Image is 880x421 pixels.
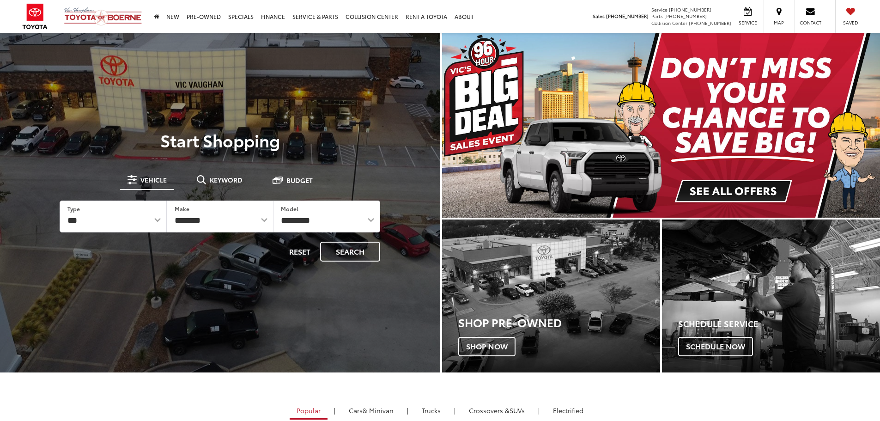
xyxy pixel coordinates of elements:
div: Toyota [662,220,880,372]
span: & Minivan [363,406,394,415]
span: Budget [286,177,313,183]
span: Sales [593,12,605,19]
div: Toyota [442,220,660,372]
p: Start Shopping [39,131,401,149]
a: Electrified [546,403,590,418]
label: Model [281,205,298,213]
span: [PHONE_NUMBER] [689,19,731,26]
span: Saved [840,19,861,26]
span: Crossovers & [469,406,510,415]
span: [PHONE_NUMBER] [669,6,711,13]
span: Map [769,19,789,26]
a: Shop Pre-Owned Shop Now [442,220,660,372]
button: Search [320,242,380,262]
img: Vic Vaughan Toyota of Boerne [64,7,142,26]
li: | [405,406,411,415]
li: | [536,406,542,415]
span: Parts [651,12,663,19]
label: Type [67,205,80,213]
label: Make [175,205,189,213]
a: Trucks [415,403,448,418]
h4: Schedule Service [678,319,880,329]
span: Schedule Now [678,337,753,356]
button: Reset [281,242,318,262]
h3: Shop Pre-Owned [458,316,660,328]
a: Popular [290,403,328,420]
span: Collision Center [651,19,687,26]
span: Contact [800,19,821,26]
span: Shop Now [458,337,516,356]
a: Schedule Service Schedule Now [662,220,880,372]
span: Vehicle [140,177,167,183]
span: [PHONE_NUMBER] [606,12,649,19]
span: [PHONE_NUMBER] [664,12,707,19]
li: | [332,406,338,415]
a: SUVs [462,403,532,418]
li: | [452,406,458,415]
span: Service [737,19,758,26]
a: Cars [342,403,401,418]
span: Service [651,6,668,13]
span: Keyword [210,177,243,183]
